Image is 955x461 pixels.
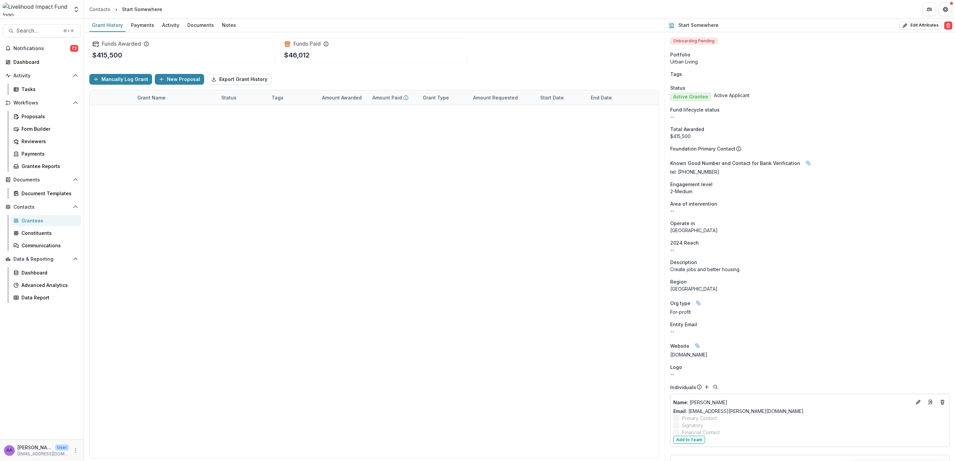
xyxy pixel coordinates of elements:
span: Financial Contact [682,429,720,436]
button: Search [712,383,720,391]
div: Grantees [21,217,76,224]
span: Status [670,84,685,91]
span: Documents [13,177,70,183]
div: Amount Paid [368,90,419,105]
div: Status [217,94,240,101]
button: Open Workflows [3,97,81,108]
span: Onboarding Pending [670,38,718,44]
div: Amount Requested [469,90,536,105]
p: -- [670,246,950,253]
p: [PERSON_NAME] [17,444,52,451]
span: Data & Reporting [13,256,70,262]
p: User [55,445,69,451]
p: [PERSON_NAME] [673,399,912,406]
div: Grant Name [133,90,217,105]
span: Signatory [682,422,703,429]
div: Start Date [536,90,587,105]
span: Portfolio [670,51,690,58]
span: Description [670,259,697,266]
button: Export Grant History [207,74,272,85]
span: Search... [16,28,59,34]
button: Open Documents [3,174,81,185]
div: Communications [21,242,76,249]
div: Dashboard [13,58,76,66]
div: Aude Anquetil [6,448,12,453]
button: Open Contacts [3,202,81,212]
div: Amount Awarded [318,90,368,105]
div: Tasks [21,86,76,93]
div: Grant Name [133,94,170,101]
span: Region [670,278,687,285]
p: [EMAIL_ADDRESS][DOMAIN_NAME] [17,451,69,457]
button: Edit [914,398,922,406]
span: Fund lifecycle status [670,106,720,113]
a: Tasks [11,84,81,95]
p: For-profit [670,308,950,316]
a: Grantees [11,215,81,226]
a: Dashboard [11,267,81,278]
button: Get Help [939,3,952,16]
button: Notifications72 [3,43,81,54]
div: Document Templates [21,190,76,197]
a: Documents [185,19,217,32]
button: Add [703,383,711,391]
p: -- [670,207,950,214]
div: Grant Type [419,90,469,105]
div: Documents [185,20,217,30]
button: Open Data & Reporting [3,254,81,264]
p: Individuals [670,384,696,391]
span: 2024 Reach [670,239,699,246]
span: Activity [13,73,70,79]
a: Data Report [11,292,81,303]
div: Payments [128,20,157,30]
div: Tags [268,94,287,101]
div: Reviewers [21,138,76,145]
button: Linked binding [693,298,704,308]
button: Open entity switcher [72,3,81,16]
div: Grantee Reports [21,163,76,170]
a: Grant History [89,19,126,32]
button: Deletes [939,398,947,406]
div: $415,500 [670,133,950,140]
div: End Date [587,94,616,101]
div: Amount Awarded [318,94,366,101]
a: Dashboard [3,56,81,68]
div: Contacts [89,6,110,13]
div: End Date [587,90,637,105]
a: Form Builder [11,123,81,134]
a: Advanced Analytics [11,280,81,291]
a: Constituents [11,227,81,239]
p: -- [670,113,950,120]
div: Status [217,90,268,105]
p: [GEOGRAPHIC_DATA] [670,227,950,234]
span: Active Applicant [714,93,749,98]
a: Proposals [11,111,81,122]
span: Tags [670,71,682,78]
a: Grantee Reports [11,161,81,172]
div: Grant History [89,20,126,30]
span: Operate in [670,220,695,227]
span: Known Good Number and Contact for Bank Verification [670,160,800,167]
a: Activity [160,19,182,32]
button: Search... [3,24,81,38]
a: Email: [EMAIL_ADDRESS][PERSON_NAME][DOMAIN_NAME] [673,408,804,415]
div: Proposals [21,113,76,120]
div: Start Somewhere [122,6,162,13]
p: Foundation Primary Contact [670,145,735,152]
span: Contacts [13,204,70,210]
span: Email: [673,408,687,414]
div: -- [670,328,950,335]
div: Constituents [21,229,76,237]
span: Entity Email [670,321,697,328]
div: ⌘ + K [62,27,75,35]
span: Notifications [13,46,70,51]
a: Payments [128,19,157,32]
button: Add to Team [673,436,705,444]
div: Notes [219,20,239,30]
nav: breadcrumb [87,4,165,14]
